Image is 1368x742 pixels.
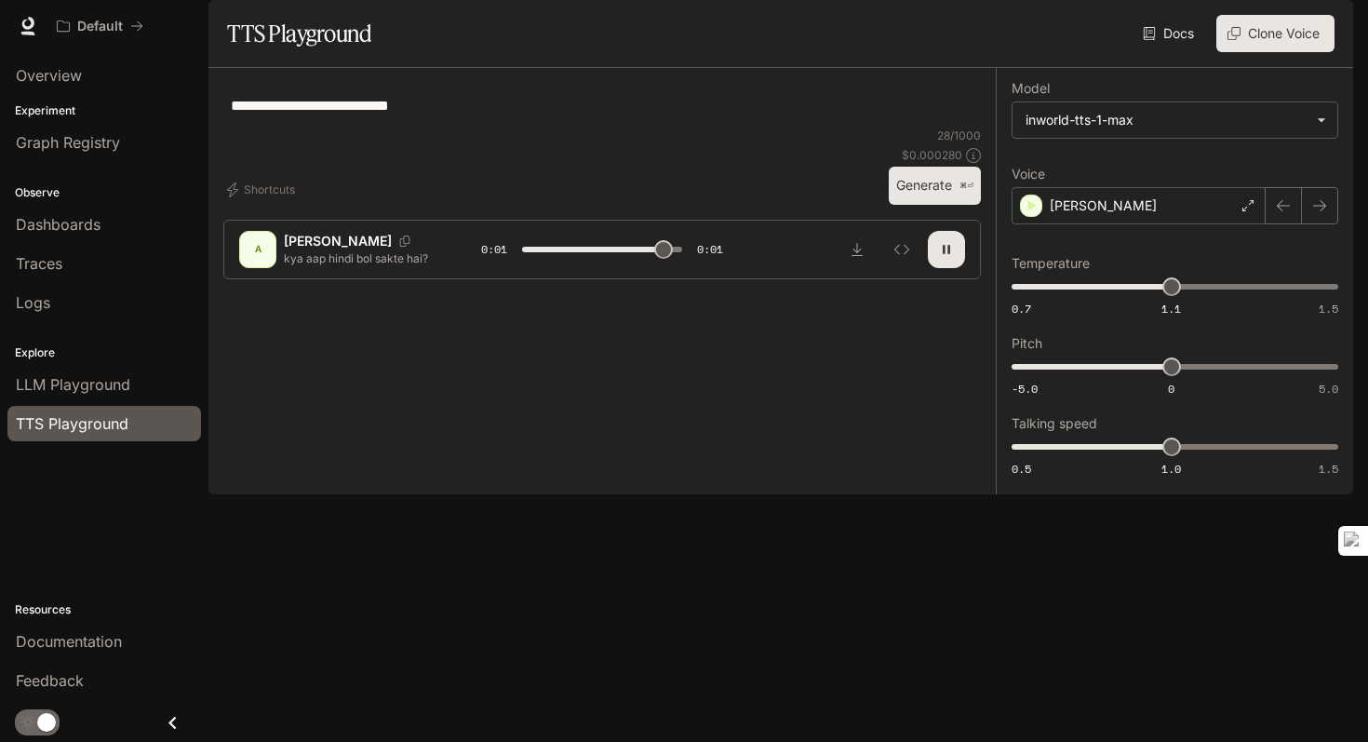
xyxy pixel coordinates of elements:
button: Clone Voice [1216,15,1334,52]
div: inworld-tts-1-max [1026,111,1308,129]
span: 1.1 [1161,301,1181,317]
span: 0.7 [1012,301,1031,317]
p: Temperature [1012,257,1090,270]
span: 0.5 [1012,461,1031,477]
p: Default [77,19,123,34]
p: Talking speed [1012,417,1097,430]
p: [PERSON_NAME] [1050,196,1157,215]
button: Download audio [838,231,876,268]
span: 0:01 [697,240,723,259]
button: Generate⌘⏎ [889,167,981,205]
button: Inspect [883,231,920,268]
p: ⌘⏎ [959,181,973,192]
p: Model [1012,82,1050,95]
span: 0 [1168,381,1174,397]
h1: TTS Playground [227,15,371,52]
span: 0:01 [481,240,507,259]
div: inworld-tts-1-max [1013,102,1337,138]
span: 1.5 [1319,301,1338,317]
span: 1.0 [1161,461,1181,477]
p: Voice [1012,168,1045,181]
button: Shortcuts [223,175,302,205]
span: 1.5 [1319,461,1338,477]
p: Pitch [1012,337,1042,350]
span: 5.0 [1319,381,1338,397]
button: Copy Voice ID [392,236,418,247]
p: [PERSON_NAME] [284,232,392,250]
p: $ 0.000280 [902,147,962,163]
a: Docs [1139,15,1201,52]
div: A [243,235,273,264]
button: All workspaces [48,7,152,45]
p: kya aap hindi bol sakte hai? [284,250,436,266]
p: 28 / 1000 [937,128,981,143]
span: -5.0 [1012,381,1038,397]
